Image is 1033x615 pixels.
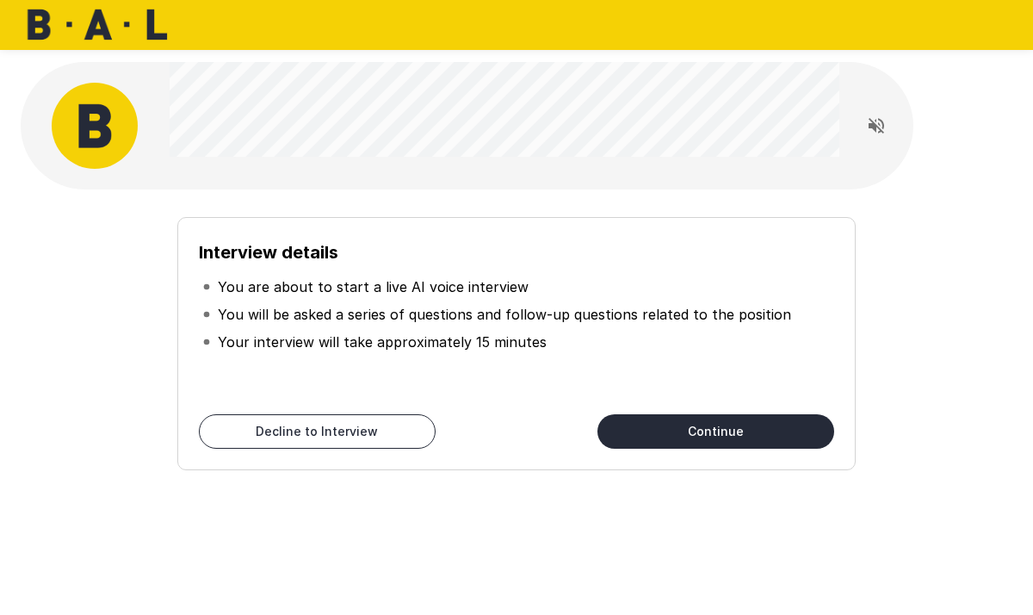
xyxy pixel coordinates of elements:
[199,414,436,449] button: Decline to Interview
[859,109,894,143] button: Read questions aloud
[52,83,138,169] img: bal_avatar.png
[218,276,529,297] p: You are about to start a live AI voice interview
[597,414,834,449] button: Continue
[199,242,338,263] b: Interview details
[218,304,791,325] p: You will be asked a series of questions and follow-up questions related to the position
[218,332,547,352] p: Your interview will take approximately 15 minutes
